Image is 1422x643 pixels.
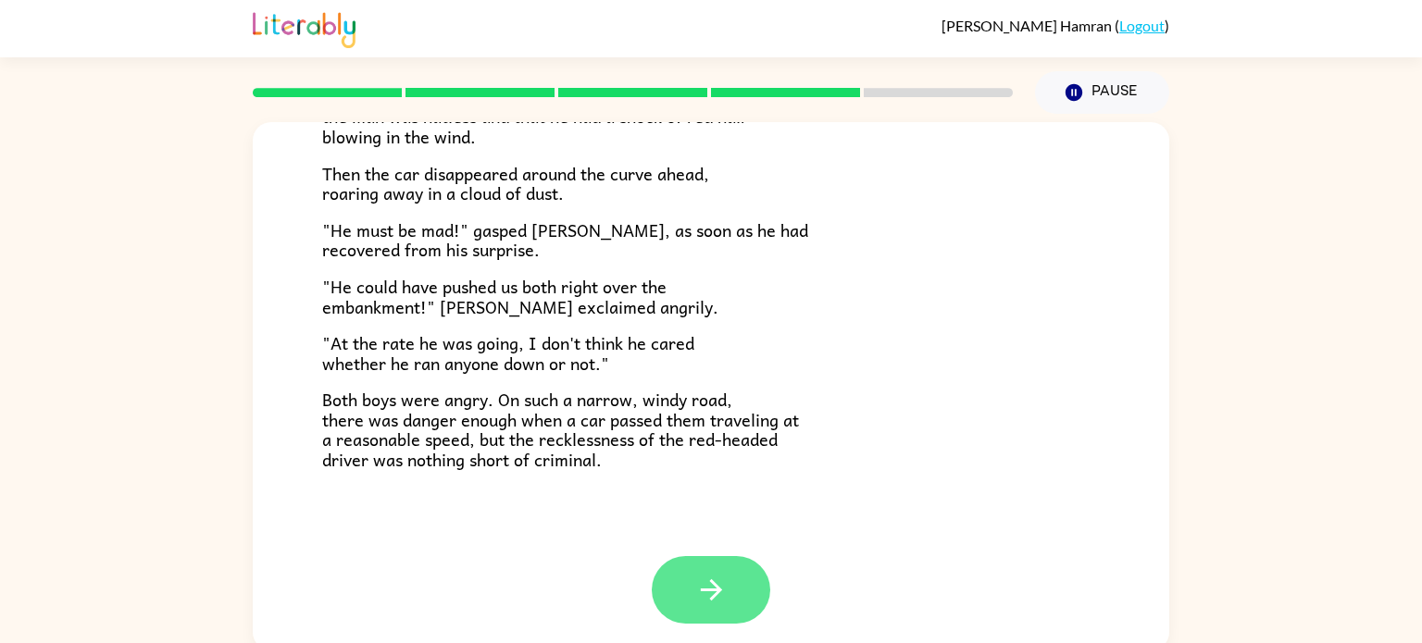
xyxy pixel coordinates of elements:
span: Both boys were angry. On such a narrow, windy road, there was danger enough when a car passed the... [322,386,799,473]
span: "He could have pushed us both right over the embankment!" [PERSON_NAME] exclaimed angrily. [322,273,718,320]
img: Literably [253,7,355,48]
span: "At the rate he was going, I don't think he cared whether he ran anyone down or not." [322,329,694,377]
div: ( ) [942,17,1169,34]
span: "He must be mad!" gasped [PERSON_NAME], as soon as he had recovered from his surprise. [322,216,808,264]
a: Logout [1119,17,1165,34]
button: Pause [1035,71,1169,114]
span: Then the car disappeared around the curve ahead, roaring away in a cloud of dust. [322,160,709,207]
span: [PERSON_NAME] Hamran [942,17,1115,34]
